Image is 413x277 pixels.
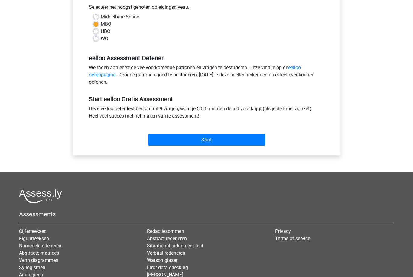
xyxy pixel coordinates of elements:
[19,243,61,249] a: Numeriek redeneren
[19,250,59,256] a: Abstracte matrices
[147,265,188,271] a: Error data checking
[19,211,394,218] h5: Assessments
[19,258,58,263] a: Venn diagrammen
[89,55,324,62] h5: eelloo Assessment Oefenen
[147,229,184,234] a: Redactiesommen
[101,35,108,43] label: WO
[147,250,185,256] a: Verbaal redeneren
[101,21,111,28] label: MBO
[275,229,291,234] a: Privacy
[19,189,62,204] img: Assessly logo
[19,236,49,242] a: Figuurreeksen
[84,64,329,89] div: We raden aan eerst de veelvoorkomende patronen en vragen te bestuderen. Deze vind je op de . Door...
[147,243,203,249] a: Situational judgement test
[19,265,45,271] a: Syllogismen
[84,105,329,122] div: Deze eelloo oefentest bestaat uit 9 vragen, waar je 5:00 minuten de tijd voor krijgt (als je de t...
[84,4,329,14] div: Selecteer het hoogst genoten opleidingsniveau.
[275,236,310,242] a: Terms of service
[147,236,187,242] a: Abstract redeneren
[19,229,47,234] a: Cijferreeksen
[101,14,141,21] label: Middelbare School
[89,96,324,103] h5: Start eelloo Gratis Assessment
[101,28,110,35] label: HBO
[147,258,177,263] a: Watson glaser
[148,134,265,146] input: Start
